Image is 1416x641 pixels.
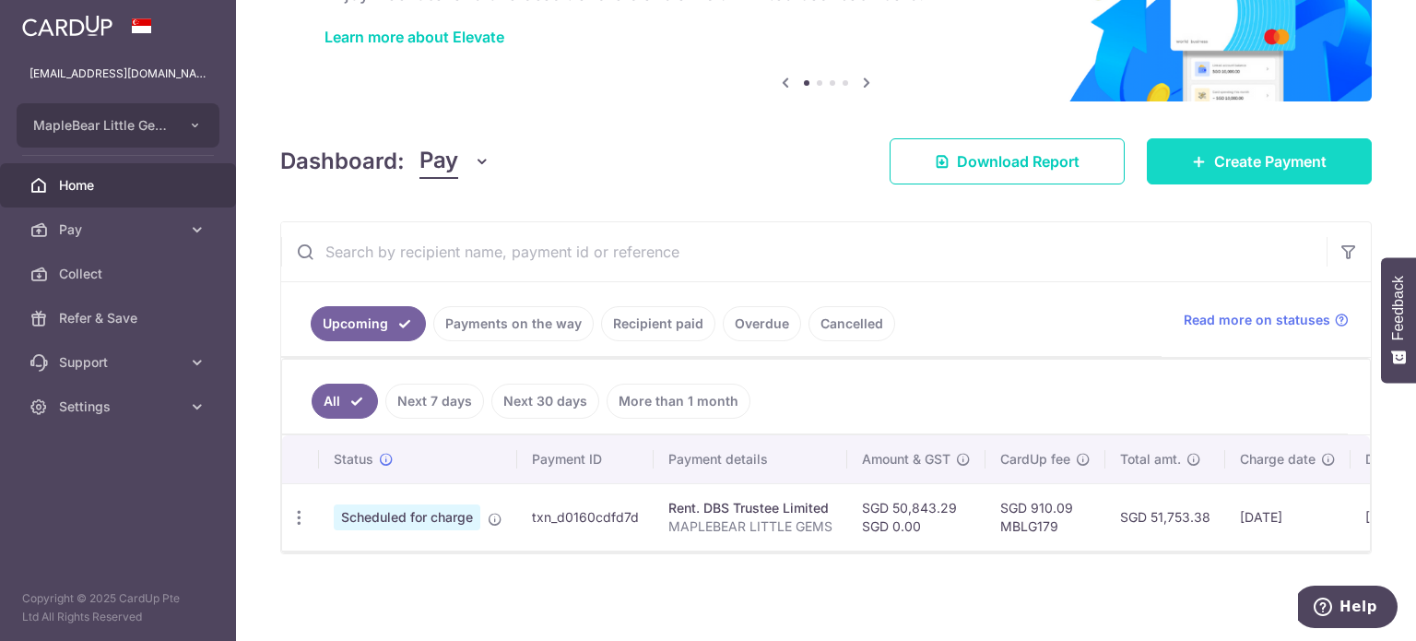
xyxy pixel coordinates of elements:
[668,517,832,536] p: MAPLEBEAR LITTLE GEMS
[985,483,1105,551] td: SGD 910.09 MBLG179
[311,306,426,341] a: Upcoming
[1390,276,1407,340] span: Feedback
[419,144,490,179] button: Pay
[1298,586,1398,632] iframe: Opens a widget where you can find more information
[433,306,594,341] a: Payments on the way
[324,28,504,46] a: Learn more about Elevate
[723,306,801,341] a: Overdue
[1225,483,1351,551] td: [DATE]
[59,398,181,416] span: Settings
[59,220,181,239] span: Pay
[607,384,750,419] a: More than 1 month
[957,150,1080,172] span: Download Report
[862,450,950,469] span: Amount & GST
[59,176,181,195] span: Home
[517,483,654,551] td: txn_d0160cdfd7d
[668,499,832,517] div: Rent. DBS Trustee Limited
[1240,450,1316,469] span: Charge date
[385,384,484,419] a: Next 7 days
[334,504,480,530] span: Scheduled for charge
[59,265,181,283] span: Collect
[808,306,895,341] a: Cancelled
[1214,150,1327,172] span: Create Payment
[312,384,378,419] a: All
[280,145,405,178] h4: Dashboard:
[281,222,1327,281] input: Search by recipient name, payment id or reference
[1147,138,1372,184] a: Create Payment
[1105,483,1225,551] td: SGD 51,753.38
[847,483,985,551] td: SGD 50,843.29 SGD 0.00
[1184,311,1330,329] span: Read more on statuses
[517,435,654,483] th: Payment ID
[654,435,847,483] th: Payment details
[17,103,219,148] button: MapleBear Little Gems Pte Ltd
[22,15,112,37] img: CardUp
[59,353,181,372] span: Support
[890,138,1125,184] a: Download Report
[29,65,206,83] p: [EMAIL_ADDRESS][DOMAIN_NAME]
[334,450,373,469] span: Status
[1381,257,1416,383] button: Feedback - Show survey
[1120,450,1181,469] span: Total amt.
[1184,311,1349,329] a: Read more on statuses
[59,309,181,327] span: Refer & Save
[491,384,599,419] a: Next 30 days
[419,144,458,179] span: Pay
[33,116,170,135] span: MapleBear Little Gems Pte Ltd
[1000,450,1070,469] span: CardUp fee
[601,306,715,341] a: Recipient paid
